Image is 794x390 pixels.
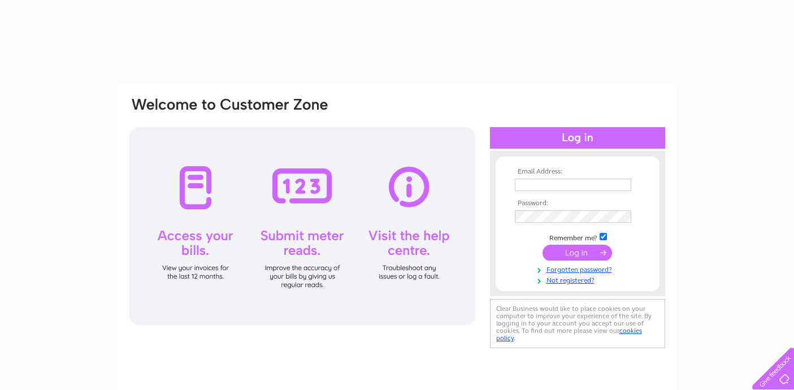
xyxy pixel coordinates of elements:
td: Remember me? [512,231,643,242]
a: Not registered? [515,274,643,285]
a: Forgotten password? [515,263,643,274]
th: Password: [512,200,643,207]
input: Submit [543,245,612,261]
th: Email Address: [512,168,643,176]
a: cookies policy [496,327,642,342]
div: Clear Business would like to place cookies on your computer to improve your experience of the sit... [490,299,665,348]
